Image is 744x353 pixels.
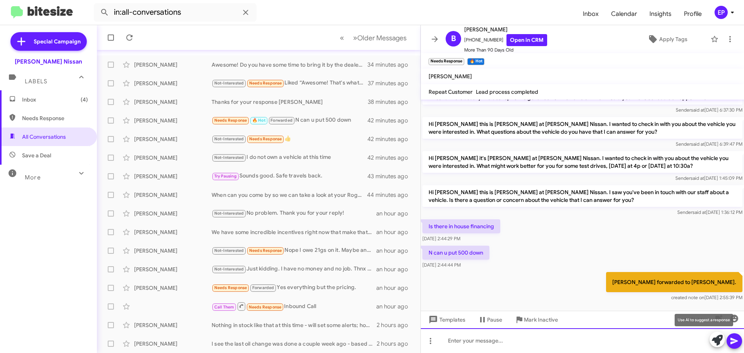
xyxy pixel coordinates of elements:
[467,58,484,65] small: 🔥 Hot
[464,34,547,46] span: [PHONE_NUMBER]
[368,98,414,106] div: 38 minutes ago
[134,284,212,292] div: [PERSON_NAME]
[577,3,605,25] a: Inbox
[212,153,368,162] div: I do not own a vehicle at this time
[605,3,643,25] a: Calendar
[676,107,742,113] span: Sender [DATE] 6:37:30 PM
[476,88,538,95] span: Lead process completed
[357,34,406,42] span: Older Messages
[376,303,414,310] div: an hour ago
[678,3,708,25] a: Profile
[368,117,414,124] div: 42 minutes ago
[212,228,376,236] div: We have some incredible incentives right now that make that very possible. Do you have time to sw...
[606,272,742,292] p: [PERSON_NAME] forwarded to [PERSON_NAME].
[422,236,460,241] span: [DATE] 2:44:29 PM
[214,267,244,272] span: Not-Interested
[22,114,88,122] span: Needs Response
[368,172,414,180] div: 43 minutes ago
[671,294,704,300] span: created note on
[422,185,742,207] p: Hi [PERSON_NAME] this is [PERSON_NAME] at [PERSON_NAME] Nissan. I saw you've been in touch with o...
[675,314,733,326] div: Use AI to suggest a response
[422,219,500,233] p: Is there in house financing
[212,246,376,255] div: Nope I owe 21gs on it. Maybe another time
[34,38,81,45] span: Special Campaign
[377,340,414,348] div: 2 hours ago
[643,3,678,25] a: Insights
[269,117,294,124] span: Forwarded
[422,117,742,139] p: Hi [PERSON_NAME] this is [PERSON_NAME] at [PERSON_NAME] Nissan. I wanted to check in with you abo...
[212,283,376,292] div: Yes everything but the pricing.
[427,313,465,327] span: Templates
[368,154,414,162] div: 42 minutes ago
[524,313,558,327] span: Mark Inactive
[336,30,411,46] nav: Page navigation example
[212,172,368,181] div: Sounds good. Safe travels back.
[134,265,212,273] div: [PERSON_NAME]
[134,61,212,69] div: [PERSON_NAME]
[212,321,377,329] div: Nothing in stock like that at this time - will set some alerts; how soon are you looking to close...
[335,30,349,46] button: Previous
[94,3,257,22] input: Search
[376,284,414,292] div: an hour ago
[212,116,368,125] div: N can u put 500 down
[134,154,212,162] div: [PERSON_NAME]
[368,61,414,69] div: 34 minutes ago
[627,32,707,46] button: Apply Tags
[214,305,234,310] span: Call Them
[22,152,51,159] span: Save a Deal
[212,340,377,348] div: I see the last oil change was done a couple week ago - based on those miles I'd estimated around ...
[368,135,414,143] div: 42 minutes ago
[22,96,88,103] span: Inbox
[212,191,368,199] div: When can you come by so we can take a look at your Rogue Sport and you can test drive some bigger...
[676,141,742,147] span: Sender [DATE] 6:39:47 PM
[464,46,547,54] span: More Than 90 Days Old
[134,228,212,236] div: [PERSON_NAME]
[691,141,704,147] span: said at
[677,209,742,215] span: Sender [DATE] 1:36:12 PM
[15,58,82,65] div: [PERSON_NAME] Nissan
[214,248,244,253] span: Not-Interested
[675,175,742,181] span: Sender [DATE] 1:45:09 PM
[422,246,489,260] p: N can u put 500 down
[376,210,414,217] div: an hour ago
[348,30,411,46] button: Next
[368,79,414,87] div: 37 minutes ago
[134,191,212,199] div: [PERSON_NAME]
[451,33,456,45] span: B
[212,79,368,88] div: Liked “Awesome! That's what I'm driving now and love it too. Glad you are enjoying it. We'll be h...
[249,305,282,310] span: Needs Response
[508,313,564,327] button: Mark Inactive
[715,6,728,19] div: EP
[708,6,735,19] button: EP
[249,81,282,86] span: Needs Response
[422,262,461,268] span: [DATE] 2:44:44 PM
[134,247,212,255] div: [PERSON_NAME]
[134,135,212,143] div: [PERSON_NAME]
[212,134,368,143] div: 👍
[212,61,368,69] div: Awesome! Do you have some time to bring it by the dealership so we can take a look at it?
[506,34,547,46] a: Open in CRM
[134,340,212,348] div: [PERSON_NAME]
[429,88,473,95] span: Repeat Customer
[249,248,282,253] span: Needs Response
[22,133,66,141] span: All Conversations
[250,284,276,292] span: Forwarded
[214,285,247,290] span: Needs Response
[472,313,508,327] button: Pause
[214,118,247,123] span: Needs Response
[134,79,212,87] div: [PERSON_NAME]
[81,96,88,103] span: (4)
[212,98,368,106] div: Thanks for your response [PERSON_NAME]
[252,118,265,123] span: 🔥 Hot
[25,78,47,85] span: Labels
[340,33,344,43] span: «
[214,155,244,160] span: Not-Interested
[691,107,704,113] span: said at
[249,136,282,141] span: Needs Response
[429,58,464,65] small: Needs Response
[134,98,212,106] div: [PERSON_NAME]
[368,191,414,199] div: 44 minutes ago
